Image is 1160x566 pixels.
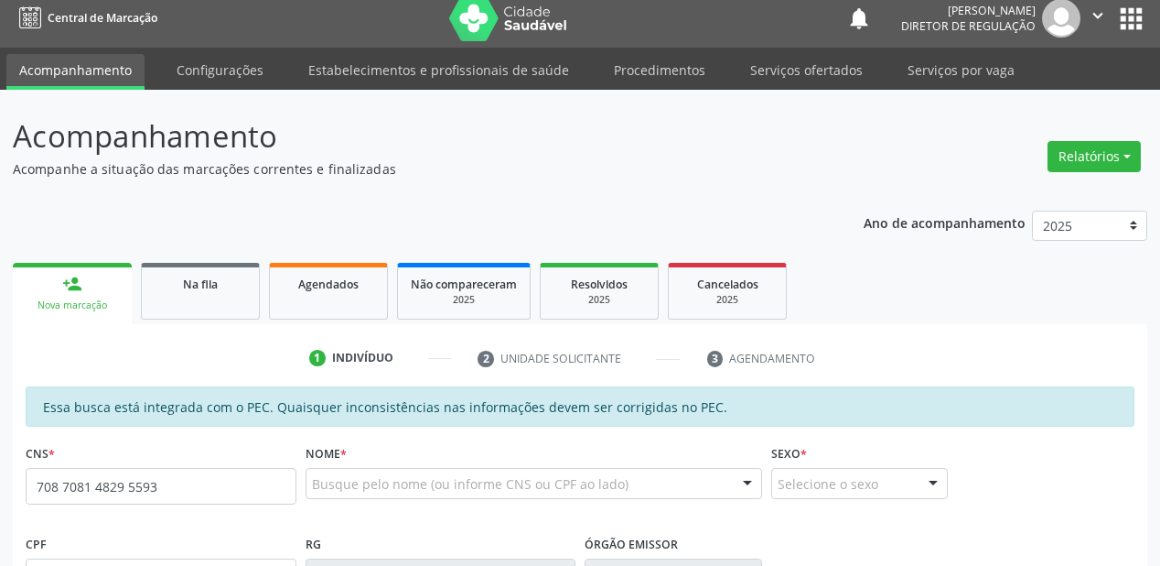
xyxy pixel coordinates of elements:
span: Agendados [298,277,359,292]
span: Busque pelo nome (ou informe CNS ou CPF ao lado) [312,474,628,494]
span: Central de Marcação [48,10,157,26]
label: Nome [306,440,347,468]
a: Serviços por vaga [895,54,1027,86]
div: Nova marcação [26,299,119,312]
div: Indivíduo [332,350,393,366]
span: Não compareceram [411,277,517,292]
label: Órgão emissor [585,530,678,559]
div: 2025 [411,293,517,307]
a: Central de Marcação [13,3,157,33]
span: Resolvidos [571,277,628,292]
a: Configurações [164,54,276,86]
p: Ano de acompanhamento [864,211,1026,234]
div: [PERSON_NAME] [901,3,1036,18]
button: apps [1115,3,1147,35]
label: CNS [26,440,55,468]
a: Procedimentos [601,54,718,86]
div: Essa busca está integrada com o PEC. Quaisquer inconsistências nas informações devem ser corrigid... [26,386,1134,427]
div: 2025 [682,293,773,307]
i:  [1088,5,1108,26]
label: Sexo [771,440,807,468]
label: RG [306,530,321,559]
div: 2025 [553,293,645,307]
p: Acompanhamento [13,114,807,159]
button: Relatórios [1047,141,1141,172]
div: 1 [309,350,326,366]
span: Cancelados [697,277,758,292]
a: Estabelecimentos e profissionais de saúde [295,54,582,86]
a: Acompanhamento [6,54,145,90]
div: person_add [62,274,82,294]
p: Acompanhe a situação das marcações correntes e finalizadas [13,159,807,179]
span: Selecione o sexo [778,474,878,494]
span: Diretor de regulação [901,18,1036,34]
span: Na fila [183,277,218,292]
button: notifications [846,5,872,31]
a: Serviços ofertados [737,54,875,86]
